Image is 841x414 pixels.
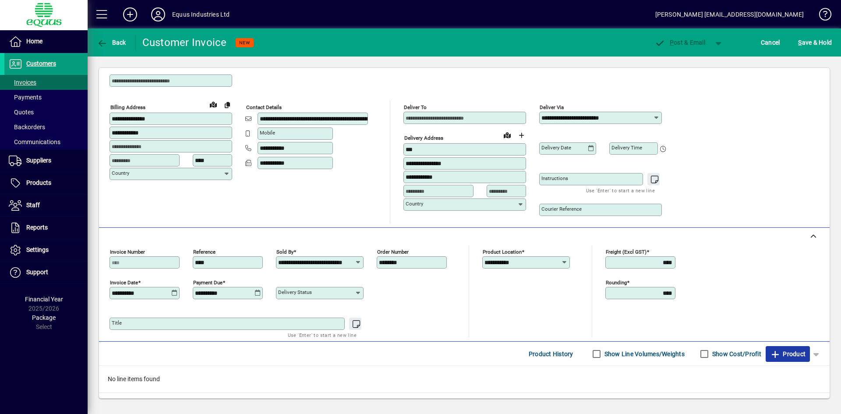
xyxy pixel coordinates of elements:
a: Staff [4,195,88,216]
span: Back [97,39,126,46]
a: Knowledge Base [813,2,830,30]
a: Quotes [4,105,88,120]
span: ost & Email [654,39,705,46]
span: NEW [239,40,250,46]
a: Payments [4,90,88,105]
a: Communications [4,134,88,149]
button: Choose address [514,128,528,142]
span: Reports [26,224,48,231]
a: Settings [4,239,88,261]
span: Package [32,314,56,321]
mat-label: Country [406,201,423,207]
button: Save & Hold [796,35,834,50]
span: Settings [26,246,49,253]
span: ave & Hold [798,35,832,50]
a: Backorders [4,120,88,134]
button: Cancel [759,35,782,50]
a: Invoices [4,75,88,90]
mat-label: Delivery time [611,145,642,151]
span: Home [26,38,42,45]
mat-label: Invoice number [110,249,145,255]
span: Backorders [9,124,45,131]
label: Show Cost/Profit [710,350,761,358]
mat-label: Deliver via [540,104,564,110]
div: No line items found [99,366,830,393]
a: Reports [4,217,88,239]
mat-label: Mobile [260,130,275,136]
span: Invoices [9,79,36,86]
span: Quotes [9,109,34,116]
button: Product [766,346,810,362]
mat-label: Courier Reference [541,206,582,212]
mat-label: Rounding [606,280,627,286]
button: Back [95,35,128,50]
span: Communications [9,138,60,145]
span: S [798,39,802,46]
mat-label: Title [112,320,122,326]
span: Product History [529,347,573,361]
label: Show Line Volumes/Weights [603,350,685,358]
a: Products [4,172,88,194]
mat-label: Order number [377,249,409,255]
mat-label: Delivery date [541,145,571,151]
mat-label: Country [112,170,129,176]
span: P [670,39,674,46]
span: Payments [9,94,42,101]
mat-label: Instructions [541,175,568,181]
a: View on map [206,97,220,111]
a: Home [4,31,88,53]
span: Products [26,179,51,186]
mat-label: Delivery status [278,289,312,295]
div: Customer Invoice [142,35,227,50]
button: Add [116,7,144,22]
mat-label: Payment due [193,280,223,286]
button: Post & Email [650,35,710,50]
div: Equus Industries Ltd [172,7,230,21]
span: Cancel [761,35,780,50]
mat-label: Reference [193,249,216,255]
span: Financial Year [25,296,63,303]
mat-label: Sold by [276,249,293,255]
a: View on map [500,128,514,142]
mat-hint: Use 'Enter' to start a new line [288,330,357,340]
button: Profile [144,7,172,22]
span: Product [770,347,806,361]
button: Product History [525,346,577,362]
a: Support [4,262,88,283]
mat-label: Freight (excl GST) [606,249,647,255]
span: Suppliers [26,157,51,164]
mat-label: Invoice date [110,280,138,286]
a: Suppliers [4,150,88,172]
span: Customers [26,60,56,67]
button: Copy to Delivery address [220,98,234,112]
span: Support [26,269,48,276]
mat-label: Deliver To [404,104,427,110]
mat-label: Product location [483,249,522,255]
span: Staff [26,202,40,209]
mat-hint: Use 'Enter' to start a new line [586,185,655,195]
div: [PERSON_NAME] [EMAIL_ADDRESS][DOMAIN_NAME] [655,7,804,21]
app-page-header-button: Back [88,35,136,50]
